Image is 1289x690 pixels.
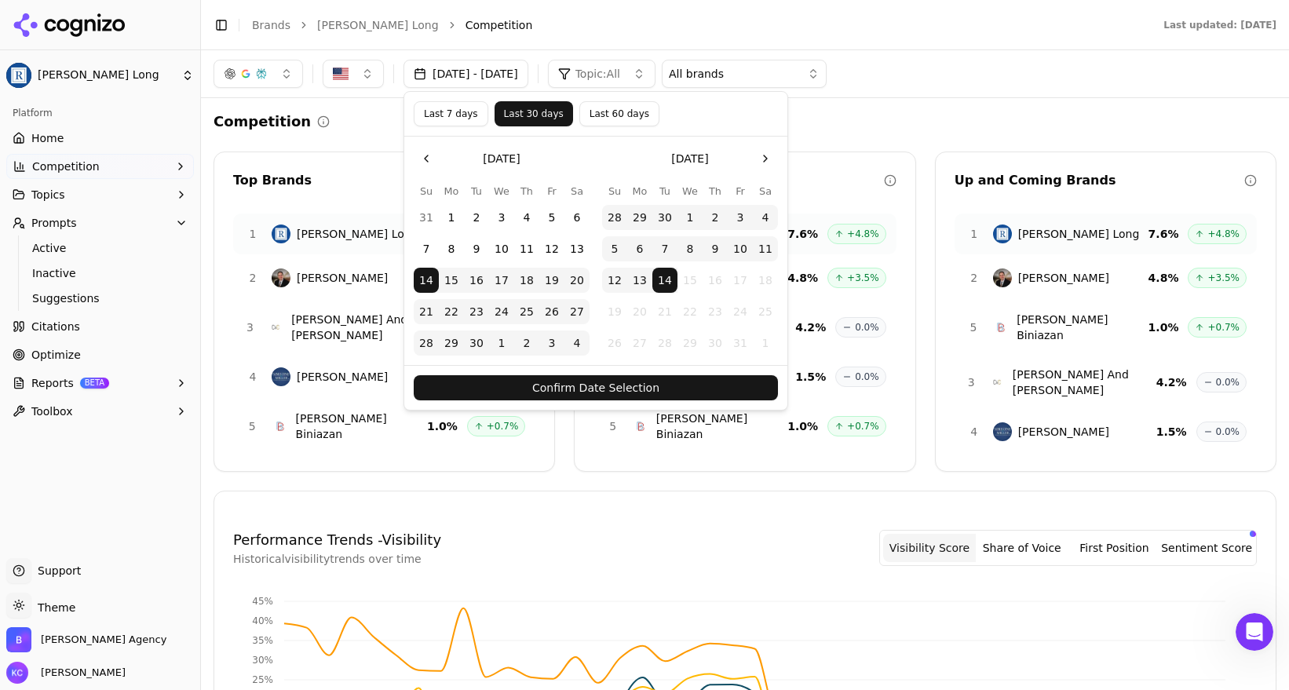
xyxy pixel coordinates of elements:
[32,265,169,281] span: Inactive
[252,635,273,646] tspan: 35%
[847,420,879,433] span: +0.7%
[564,299,590,324] button: Saturday, September 27th, 2025, selected
[439,299,464,324] button: Monday, September 22nd, 2025, selected
[1148,270,1179,286] span: 4.8 %
[753,205,778,230] button: Saturday, October 4th, 2025, selected
[67,9,92,34] img: Profile image for Deniz
[703,236,728,261] button: Thursday, October 9th, 2025, selected
[753,146,778,171] button: Go to the Next Month
[272,367,290,386] img: Simeone Miller
[414,146,439,171] button: Go to the Previous Month
[31,375,74,391] span: Reports
[272,268,290,287] img: Price Benowitz
[26,237,175,259] a: Active
[602,184,778,356] table: October 2025
[439,330,464,356] button: Monday, September 29th, 2025, selected
[6,627,166,652] button: Open organization switcher
[31,563,81,579] span: Support
[965,424,984,440] span: 4
[297,369,388,385] span: [PERSON_NAME]
[6,126,194,151] a: Home
[6,662,126,684] button: Open user button
[602,236,627,261] button: Sunday, October 5th, 2025, selected
[6,342,194,367] a: Optimize
[31,403,73,419] span: Toolbox
[464,184,489,199] th: Tuesday
[414,101,488,126] button: Last 7 days
[1207,228,1240,240] span: +4.8%
[487,420,519,433] span: +0.7%
[539,268,564,293] button: Friday, September 19th, 2025, selected
[489,330,514,356] button: Wednesday, October 1st, 2025, selected
[31,601,75,614] span: Theme
[243,418,261,434] span: 5
[414,375,778,400] button: Confirm Date Selection
[1156,424,1187,440] span: 1.5 %
[602,268,627,293] button: Sunday, October 12th, 2025, selected
[564,184,590,199] th: Saturday
[602,184,627,199] th: Sunday
[439,268,464,293] button: Monday, September 15th, 2025, selected
[6,63,31,88] img: Regan Zambri Long
[991,318,1010,337] img: Breit Biniazan
[604,418,622,434] span: 5
[246,6,276,36] button: Home
[677,205,703,230] button: Wednesday, October 1st, 2025, selected
[414,184,590,356] table: September 2025
[1156,374,1187,390] span: 4.2 %
[514,184,539,199] th: Thursday
[753,184,778,199] th: Saturday
[6,371,194,396] button: ReportsBETA
[414,299,439,324] button: Sunday, September 21st, 2025, selected
[652,205,677,230] button: Tuesday, September 30th, 2025, selected
[847,272,879,284] span: +3.5%
[31,187,65,203] span: Topics
[539,299,564,324] button: Friday, September 26th, 2025, selected
[564,205,590,230] button: Saturday, September 6th, 2025
[333,66,349,82] img: United States
[728,205,753,230] button: Friday, October 3rd, 2025, selected
[32,240,169,256] span: Active
[514,330,539,356] button: Thursday, October 2nd, 2025, selected
[38,68,175,82] span: [PERSON_NAME] Long
[669,66,724,82] span: All brands
[243,369,262,385] span: 4
[795,369,826,385] span: 1.5 %
[795,319,826,335] span: 4.2 %
[296,411,427,442] span: [PERSON_NAME] Biniazan
[855,371,879,383] span: 0.0%
[1013,367,1156,398] span: [PERSON_NAME] And [PERSON_NAME]
[652,184,677,199] th: Tuesday
[6,314,194,339] a: Citations
[414,236,439,261] button: Sunday, September 7th, 2025
[6,210,194,235] button: Prompts
[489,184,514,199] th: Wednesday
[414,184,439,199] th: Sunday
[214,111,311,133] h2: Competition
[252,615,273,626] tspan: 40%
[31,215,77,231] span: Prompts
[6,182,194,207] button: Topics
[1163,19,1276,31] div: Last updated: [DATE]
[677,236,703,261] button: Wednesday, October 8th, 2025, selected
[276,6,304,35] div: Close
[464,205,489,230] button: Tuesday, September 2nd, 2025
[252,19,290,31] a: Brands
[495,101,573,126] button: Last 30 days
[297,270,388,286] span: [PERSON_NAME]
[243,226,262,242] span: 1
[1236,613,1273,651] iframe: Intercom live chat
[564,236,590,261] button: Saturday, September 13th, 2025
[514,268,539,293] button: Thursday, September 18th, 2025, selected
[31,319,80,334] span: Citations
[677,184,703,199] th: Wednesday
[233,529,441,551] h4: Performance Trends - Visibility
[24,514,37,527] button: Upload attachment
[539,184,564,199] th: Friday
[252,596,273,607] tspan: 45%
[564,268,590,293] button: Saturday, September 20th, 2025, selected
[627,205,652,230] button: Monday, September 29th, 2025, selected
[464,236,489,261] button: Tuesday, September 9th, 2025
[993,225,1012,243] img: Regan Zambri Long
[427,418,458,434] span: 1.0 %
